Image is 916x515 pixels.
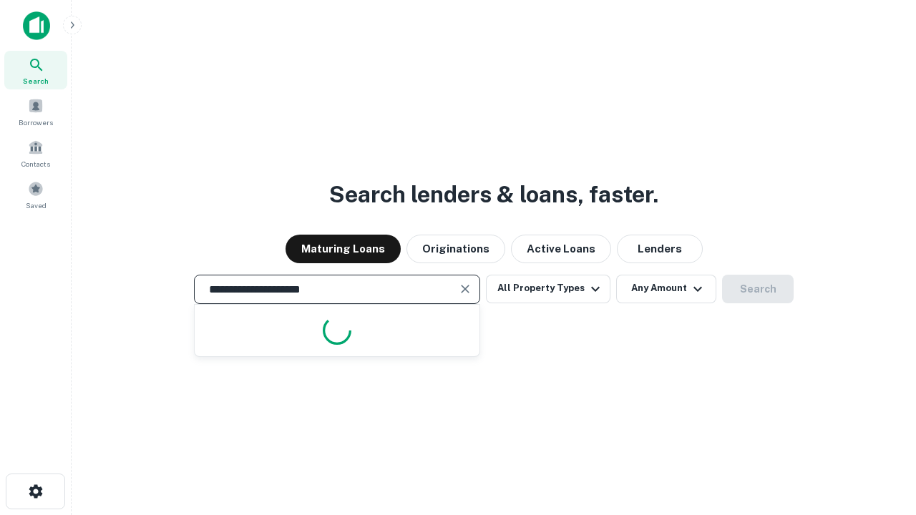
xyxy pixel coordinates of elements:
[4,51,67,89] a: Search
[4,175,67,214] a: Saved
[616,275,716,303] button: Any Amount
[4,92,67,131] a: Borrowers
[23,75,49,87] span: Search
[455,279,475,299] button: Clear
[486,275,610,303] button: All Property Types
[617,235,703,263] button: Lenders
[26,200,47,211] span: Saved
[286,235,401,263] button: Maturing Loans
[21,158,50,170] span: Contacts
[844,401,916,469] iframe: Chat Widget
[23,11,50,40] img: capitalize-icon.png
[406,235,505,263] button: Originations
[4,134,67,172] a: Contacts
[511,235,611,263] button: Active Loans
[329,177,658,212] h3: Search lenders & loans, faster.
[19,117,53,128] span: Borrowers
